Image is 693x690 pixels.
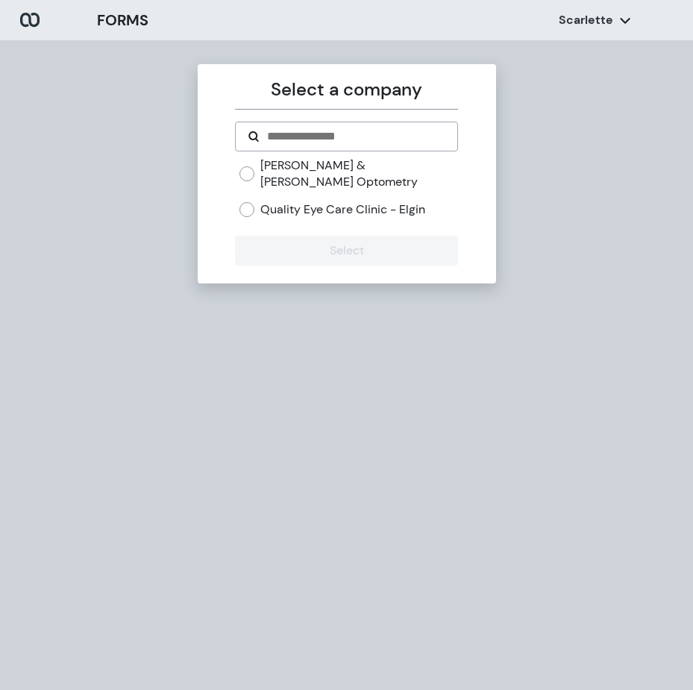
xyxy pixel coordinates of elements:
p: Scarlette [559,12,613,28]
label: Quality Eye Care Clinic - Elgin [260,201,425,218]
label: [PERSON_NAME] & [PERSON_NAME] Optometry [260,157,458,189]
p: Select a company [235,76,458,103]
h3: FORMS [97,9,148,31]
button: Select [235,236,458,266]
input: Search [266,128,445,145]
